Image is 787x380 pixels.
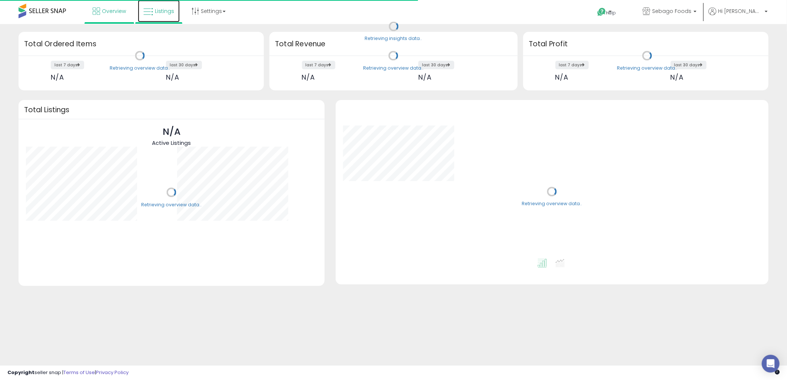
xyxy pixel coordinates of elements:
[102,7,126,15] span: Overview
[762,355,780,373] div: Open Intercom Messenger
[141,201,202,208] div: Retrieving overview data..
[652,7,691,15] span: Sebago Foods
[363,65,424,71] div: Retrieving overview data..
[708,7,768,24] a: Hi [PERSON_NAME]
[606,10,616,16] span: Help
[617,65,677,71] div: Retrieving overview data..
[597,7,606,17] i: Get Help
[591,2,631,24] a: Help
[110,65,170,71] div: Retrieving overview data..
[155,7,174,15] span: Listings
[718,7,763,15] span: Hi [PERSON_NAME]
[522,201,582,207] div: Retrieving overview data..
